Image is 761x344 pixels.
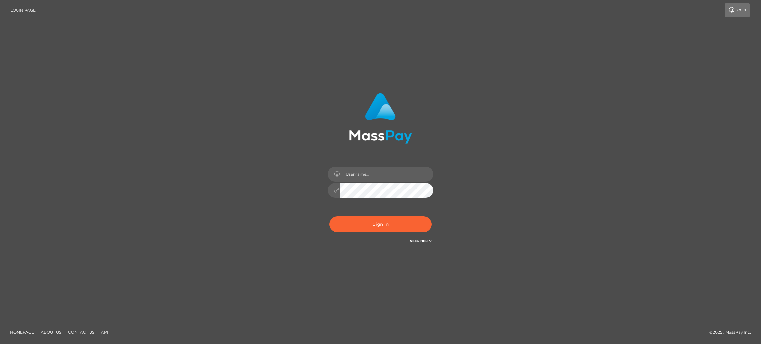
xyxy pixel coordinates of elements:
a: Need Help? [410,239,432,243]
input: Username... [340,167,433,182]
a: Contact Us [65,327,97,337]
img: MassPay Login [349,93,412,144]
button: Sign in [329,216,432,232]
a: About Us [38,327,64,337]
a: API [98,327,111,337]
div: © 2025 , MassPay Inc. [709,329,756,336]
a: Login [725,3,750,17]
a: Login Page [10,3,36,17]
a: Homepage [7,327,37,337]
